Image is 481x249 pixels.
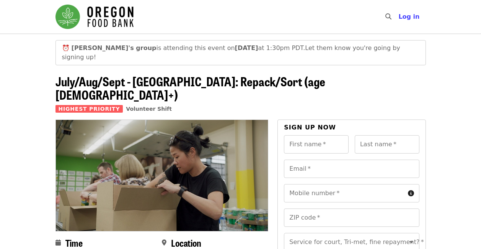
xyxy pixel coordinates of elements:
input: Mobile number [284,184,404,202]
i: map-marker-alt icon [162,239,166,246]
img: Oregon Food Bank - Home [55,5,134,29]
i: circle-info icon [408,190,414,197]
input: Search [396,8,402,26]
span: Sign up now [284,124,336,131]
input: First name [284,135,349,154]
strong: [DATE] [235,44,258,52]
strong: [PERSON_NAME]'s group [72,44,157,52]
input: Last name [355,135,419,154]
button: Log in [392,9,426,24]
button: Open [406,237,417,247]
i: calendar icon [55,239,61,246]
i: search icon [385,13,391,20]
span: is attending this event on at 1:30pm PDT. [72,44,305,52]
input: Email [284,160,419,178]
span: July/Aug/Sept - [GEOGRAPHIC_DATA]: Repack/Sort (age [DEMOGRAPHIC_DATA]+) [55,72,325,103]
span: Highest Priority [55,105,123,113]
input: ZIP code [284,209,419,227]
a: Volunteer Shift [126,106,172,112]
span: Log in [398,13,419,20]
img: July/Aug/Sept - Portland: Repack/Sort (age 8+) organized by Oregon Food Bank [56,120,268,231]
span: clock emoji [62,44,70,52]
